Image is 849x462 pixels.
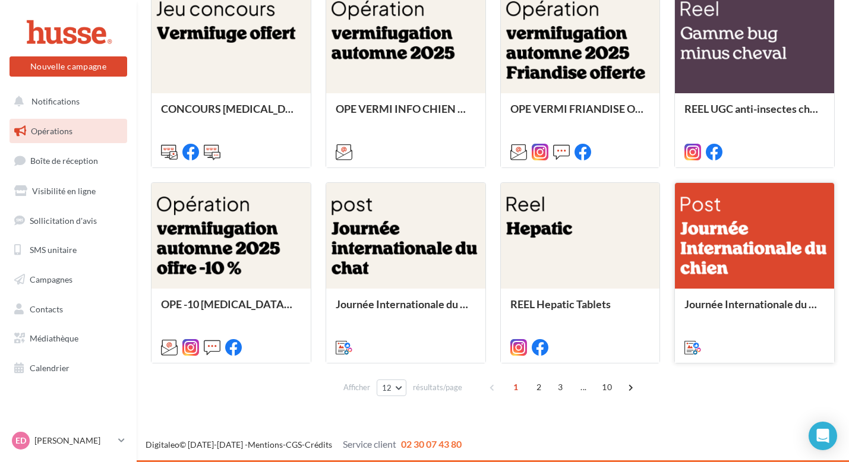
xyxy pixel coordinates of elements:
a: CGS [286,439,302,450]
button: Notifications [7,89,125,114]
div: Open Intercom Messenger [809,422,837,450]
span: 1 [506,378,525,397]
span: Contacts [30,304,63,314]
div: REEL Hepatic Tablets [510,298,651,322]
a: Sollicitation d'avis [7,208,130,233]
a: Visibilité en ligne [7,179,130,204]
span: Médiathèque [30,333,78,343]
button: Nouvelle campagne [10,56,127,77]
a: Digitaleo [146,439,179,450]
div: OPE -10 [MEDICAL_DATA] CHIEN CHAT AUTOMNE [161,298,301,322]
span: Sollicitation d'avis [30,215,97,225]
span: 10 [597,378,617,397]
a: Boîte de réception [7,148,130,173]
div: REEL UGC anti-insectes cheval [684,103,825,126]
a: Médiathèque [7,326,130,351]
span: 02 30 07 43 80 [401,438,462,450]
a: Opérations [7,119,130,144]
span: Opérations [31,126,72,136]
div: Journée Internationale du chat roux [336,298,476,322]
span: Boîte de réception [30,156,98,166]
span: Service client [343,438,396,450]
span: Campagnes [30,274,72,284]
span: résultats/page [413,382,462,393]
button: 12 [377,379,407,396]
div: OPE VERMI INFO CHIEN CHAT AUTOMNE [336,103,476,126]
a: SMS unitaire [7,238,130,262]
span: ED [15,435,26,447]
span: Visibilité en ligne [32,186,96,196]
span: 3 [551,378,570,397]
div: CONCOURS [MEDICAL_DATA] OFFERT AUTOMNE 2025 [161,103,301,126]
span: © [DATE]-[DATE] - - - [146,439,462,450]
span: 12 [382,383,392,393]
a: Contacts [7,297,130,322]
a: Campagnes [7,267,130,292]
p: [PERSON_NAME] [34,435,113,447]
div: OPE VERMI FRIANDISE OFFERTE CHIEN CHAT AUTOMNE [510,103,651,126]
a: Crédits [305,439,332,450]
span: Afficher [343,382,370,393]
div: Journée Internationale du chien [684,298,825,322]
span: ... [574,378,593,397]
span: 2 [529,378,548,397]
a: ED [PERSON_NAME] [10,429,127,452]
span: Notifications [31,96,80,106]
a: Calendrier [7,356,130,381]
span: SMS unitaire [30,245,77,255]
a: Mentions [248,439,283,450]
span: Calendrier [30,363,70,373]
